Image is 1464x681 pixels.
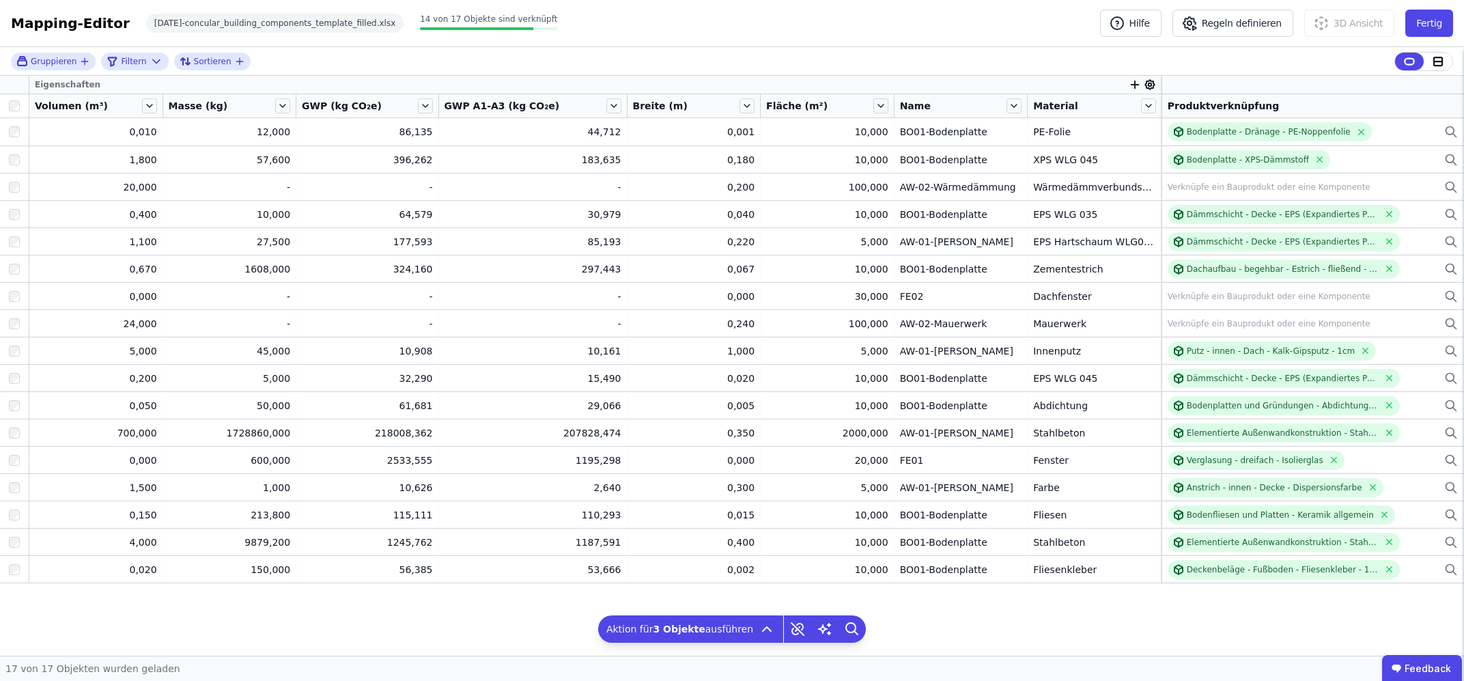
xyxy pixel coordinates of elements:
[633,481,755,495] div: 0,300
[633,180,755,194] div: 0,200
[302,372,432,385] div: 32,290
[169,508,291,522] div: 213,800
[633,262,755,276] div: 0,067
[1187,264,1379,275] div: Dachaufbau - begehbar - Estrich - fließend - Zement
[121,56,146,67] span: Filtern
[302,563,432,576] div: 56,385
[900,317,1022,331] div: AW-02-Mauerwerk
[1168,99,1459,113] div: Produktverknüpfung
[169,180,291,194] div: -
[1187,126,1351,137] div: Bodenplatte - Dränage - PE-Noppenfolie
[1033,317,1155,331] div: Mauerwerk
[1187,209,1379,220] div: Dämmschicht - Decke - EPS (Expandiertes Polystyrol)
[1033,426,1155,440] div: Stahlbeton
[169,344,291,358] div: 45,000
[1187,236,1379,247] div: Dämmschicht - Decke - EPS (Expandiertes Polystyrol)
[633,426,755,440] div: 0,350
[1187,537,1379,548] div: Elementierte Außenwandkonstruktion - Stahlbeton - C20/25 - 2%
[1033,563,1155,576] div: Fliesenkleber
[35,536,157,549] div: 4,000
[169,481,291,495] div: 1,000
[302,481,432,495] div: 10,626
[445,125,621,139] div: 44,712
[653,624,705,635] b: 3 Objekte
[445,508,621,522] div: 110,293
[1033,180,1155,194] div: Wärmedämmverbundsystem
[35,508,157,522] div: 0,150
[766,399,888,413] div: 10,000
[35,125,157,139] div: 0,010
[35,99,108,113] span: Volumen (m³)
[1033,208,1155,221] div: EPS WLG 035
[302,180,432,194] div: -
[1033,508,1155,522] div: Fliesen
[35,79,100,90] span: Eigenschaften
[445,180,621,194] div: -
[900,153,1022,167] div: BO01-Bodenplatte
[1033,536,1155,549] div: Stahlbeton
[445,454,621,467] div: 1195,298
[1033,399,1155,413] div: Abdichtung
[766,372,888,385] div: 10,000
[1033,290,1155,303] div: Dachfenster
[302,125,432,139] div: 86,135
[900,344,1022,358] div: AW-01-[PERSON_NAME]
[766,536,888,549] div: 10,000
[766,508,888,522] div: 10,000
[1172,10,1293,37] button: Regeln definieren
[633,563,755,576] div: 0,002
[900,180,1022,194] div: AW-02-Wärmedämmung
[445,399,621,413] div: 29,066
[633,153,755,167] div: 0,180
[1187,373,1379,384] div: Dämmschicht - Decke - EPS (Expandiertes Polystyrol)
[169,372,291,385] div: 5,000
[766,481,888,495] div: 5,000
[633,508,755,522] div: 0,015
[35,344,157,358] div: 5,000
[169,563,291,576] div: 150,000
[169,317,291,331] div: -
[35,180,157,194] div: 20,000
[445,563,621,576] div: 53,666
[633,454,755,467] div: 0,000
[1100,10,1162,37] button: Hilfe
[633,208,755,221] div: 0,040
[16,55,90,67] button: Gruppieren
[766,426,888,440] div: 2000,000
[766,99,828,113] span: Fläche (m²)
[445,208,621,221] div: 30,979
[633,344,755,358] div: 1,000
[1168,318,1370,329] div: Verknüpfe ein Bauprodukt oder eine Komponente
[35,454,157,467] div: 0,000
[169,426,291,440] div: 1728860,000
[766,262,888,276] div: 10,000
[766,180,888,194] div: 100,000
[169,235,291,249] div: 27,500
[1405,10,1453,37] button: Fertig
[900,481,1022,495] div: AW-01-[PERSON_NAME]
[445,99,560,113] span: GWP A1-A3 (kg CO₂e)
[35,235,157,249] div: 1,100
[900,262,1022,276] div: BO01-Bodenplatte
[1033,262,1155,276] div: Zementestrich
[633,99,688,113] span: Breite (m)
[302,153,432,167] div: 396,262
[900,290,1022,303] div: FE02
[766,208,888,221] div: 10,000
[35,563,157,576] div: 0,020
[169,153,291,167] div: 57,600
[302,508,432,522] div: 115,111
[1187,455,1323,466] div: Verglasung - dreifach - Isolierglas
[766,235,888,249] div: 5,000
[606,622,753,636] span: Aktion für ausführen
[35,372,157,385] div: 0,200
[35,317,157,331] div: 24,000
[1187,482,1362,493] div: Anstrich - innen - Decke - Dispersionsfarbe
[1033,153,1155,167] div: XPS WLG 045
[302,317,432,331] div: -
[633,536,755,549] div: 0,400
[302,344,432,358] div: 10,908
[766,454,888,467] div: 20,000
[35,399,157,413] div: 0,050
[900,536,1022,549] div: BO01-Bodenplatte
